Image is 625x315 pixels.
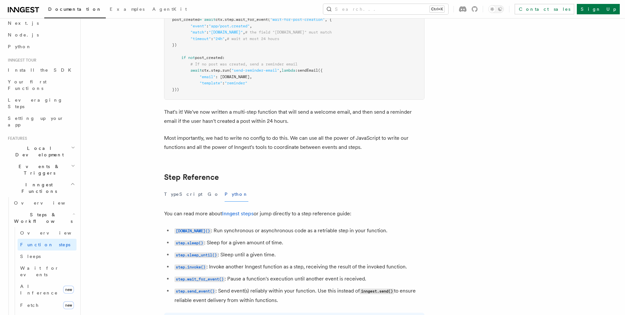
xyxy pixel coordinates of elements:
button: Search...Ctrl+K [323,4,448,14]
code: step.sleep_until() [174,252,218,258]
span: post_created [172,17,200,22]
span: , { [325,17,332,22]
span: , [225,36,227,41]
a: Documentation [44,2,106,18]
span: : [222,55,225,60]
a: step.sleep_until() [174,251,218,258]
span: , [243,30,245,35]
span: # If no post was created, send a reminder email [190,62,298,66]
span: : [206,24,209,28]
span: run [222,68,229,73]
code: step.sleep() [174,240,204,246]
span: ctx [215,17,222,22]
span: "match" [190,30,206,35]
span: "24h" [213,36,225,41]
span: Steps & Workflows [11,211,73,224]
a: Leveraging Steps [5,94,76,112]
span: : [211,36,213,41]
span: # wait at most 24 hours [227,36,279,41]
span: Fetch [20,303,39,308]
span: post_created [195,55,222,60]
button: Python [225,187,248,202]
span: step [225,17,234,22]
a: Install the SDK [5,64,76,76]
span: Local Development [5,145,71,158]
code: inngest.send() [360,289,394,294]
span: , [279,68,282,73]
span: "event" [190,24,206,28]
span: }) [172,43,177,47]
span: Leveraging Steps [8,97,63,109]
li: : Run synchronous or asynchronous code as a retriable step in your function. [173,226,424,236]
p: Most importantly, we had to write no config to do this. We can use all the power of JavaScript to... [164,134,424,152]
span: . [234,17,236,22]
p: You can read more about or jump directly to a step reference guide: [164,209,424,218]
span: sendEmail [298,68,318,73]
a: step.sleep() [174,239,204,246]
span: Overview [20,230,87,236]
a: Sleeps [18,251,76,262]
button: Steps & Workflows [11,209,76,227]
span: . [220,68,222,73]
p: That's it! We've now written a multi-step function that will send a welcome email, and then send ... [164,107,424,126]
span: not [188,55,195,60]
span: "template" [200,81,222,85]
span: Inngest tour [5,58,36,63]
a: Step Reference [164,173,219,182]
a: Overview [11,197,76,209]
a: [DOMAIN_NAME]() [174,227,211,234]
a: Sign Up [577,4,620,14]
span: Your first Functions [8,79,47,91]
a: Node.js [5,29,76,41]
li: : Send event(s) reliably within your function. Use this instead of to ensure reliable event deliv... [173,286,424,305]
span: Overview [14,200,81,206]
a: Function steps [18,239,76,251]
span: = [200,17,202,22]
button: Inngest Functions [5,179,76,197]
span: : [206,30,209,35]
a: Fetchnew [18,299,76,312]
span: , [250,24,252,28]
span: Wait for events [20,265,59,277]
a: Overview [18,227,76,239]
a: step.wait_for_event() [174,276,225,282]
span: ( [229,68,231,73]
span: Function steps [20,242,70,247]
span: Python [8,44,32,49]
a: AgentKit [148,2,191,18]
li: : Sleep until a given time. [173,250,424,260]
span: Examples [110,7,145,12]
a: Examples [106,2,148,18]
a: Setting up your app [5,112,76,131]
span: await [190,68,202,73]
span: await [204,17,215,22]
a: step.send_event() [174,288,215,294]
span: Install the SDK [8,67,75,73]
a: Python [5,41,76,52]
a: Inngest steps [222,210,254,217]
span: AgentKit [152,7,187,12]
a: Next.js [5,17,76,29]
li: : Pause a function's execution until another event is received. [173,274,424,284]
code: step.wait_for_event() [174,277,225,282]
span: ({ [318,68,323,73]
a: Wait for events [18,262,76,280]
span: "reminder" [225,81,247,85]
span: Setting up your app [8,116,64,127]
span: Features [5,136,27,141]
span: . [222,17,225,22]
code: step.invoke() [174,265,206,270]
span: new [63,286,74,294]
button: Local Development [5,142,76,161]
span: Next.js [8,21,39,26]
button: TypeScript [164,187,202,202]
span: "send-reminder-email" [231,68,279,73]
a: step.invoke() [174,264,206,270]
a: Your first Functions [5,76,76,94]
span: AI Inference [20,284,58,295]
span: Sleeps [20,254,41,259]
span: if [181,55,186,60]
span: : [295,68,298,73]
span: # the field "[DOMAIN_NAME]" must match [245,30,332,35]
span: Node.js [8,32,39,37]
